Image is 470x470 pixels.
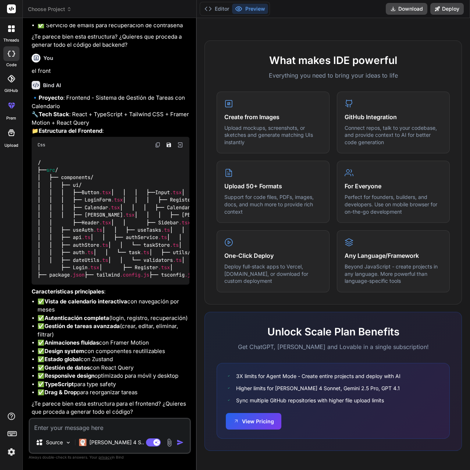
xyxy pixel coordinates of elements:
[236,396,384,404] span: Sync multiple GitHub repositories with higher file upload limits
[232,4,268,14] button: Preview
[177,439,184,446] img: icon
[3,37,19,43] label: threads
[46,167,55,173] span: src
[140,249,149,256] span: .ts
[108,204,120,211] span: .tsx
[38,364,189,372] li: ✅ con React Query
[32,94,189,135] p: 🔹 : Frontend - Sistema de Gestión de Tareas con Calendario 🔧 : React + TypeScript + Tailwind CSS ...
[44,348,84,355] strong: Design system
[155,142,161,148] img: copy
[224,124,322,146] p: Upload mockups, screenshots, or sketches and generate matching UIs instantly
[32,33,189,49] p: ¿Te parece bien esta estructura? ¿Quieres que proceda a generar todo el código del backend?
[224,263,322,285] p: Deploy full-stack apps to Vercel, [DOMAIN_NAME], or download for custom deployment
[161,227,170,233] span: .ts
[99,242,108,248] span: .ts
[39,94,63,101] strong: Proyecto
[38,347,189,356] li: ✅ con componentes reutilizables
[44,298,127,305] strong: Vista de calendario interactiva
[44,389,77,396] strong: Drag & Drop
[164,140,174,150] button: Save file
[236,372,400,380] span: 3X limits for Agent Mode - Create entire projects and deploy with AI
[82,234,90,241] span: .ts
[44,364,90,371] strong: Gestión de datos
[38,298,189,314] li: ✅ con navegación por meses
[44,323,120,330] strong: Gestión de tareas avanzada
[38,355,189,364] li: ✅ con Zustand
[345,182,442,191] h4: For Everyone
[32,67,189,75] p: el front
[6,62,17,68] label: code
[345,124,442,146] p: Connect repos, talk to your codebase, and provide context to AI for better code generation
[202,4,232,14] button: Editor
[32,400,189,416] p: ¿Te parece bien esta estructura para el frontend? ¿Quieres que proceda a generar todo el código?
[39,127,102,134] strong: Estructura del Frontend
[32,288,189,296] p: :
[93,227,102,233] span: .ts
[6,115,16,121] label: prem
[65,439,71,446] img: Pick Models
[158,264,170,271] span: .tsx
[43,54,53,62] h6: You
[123,212,135,218] span: .tsx
[44,356,81,363] strong: Estado global
[99,455,112,459] span: privacy
[32,288,104,295] strong: Características principales
[99,257,108,263] span: .ts
[89,439,144,446] p: [PERSON_NAME] 4 S..
[38,388,189,397] li: ✅ para reorganizar tareas
[38,380,189,389] li: ✅ para type safety
[38,322,189,339] li: ✅ (crear, editar, eliminar, filtrar)
[44,314,109,321] strong: Autenticación completa
[217,324,450,339] h2: Unlock Scale Plan Benefits
[99,189,111,196] span: .tsx
[224,182,322,191] h4: Upload 50+ Formats
[345,113,442,121] h4: GitHub Integration
[82,219,99,226] span: Header
[44,381,74,388] strong: TypeScript
[38,21,189,30] li: ✅ Servicio de emails para recuperación de contraseña
[79,439,86,446] img: Claude 4 Sonnet
[177,142,184,148] img: Open in Browser
[99,219,111,226] span: .tsx
[217,342,450,351] p: Get ChatGPT, [PERSON_NAME] and Lovable in a single subscription!
[155,189,170,196] span: Input
[29,454,191,461] p: Always double-check its answers. Your in Bind
[4,142,18,149] label: Upload
[217,53,450,68] h2: What makes IDE powerful
[120,272,140,278] span: .config
[185,272,199,278] span: .json
[4,88,18,94] label: GitHub
[179,219,191,226] span: .tsx
[39,111,69,118] strong: Tech Stack
[88,264,99,271] span: .tsx
[173,257,182,263] span: .ts
[430,3,464,15] button: Deploy
[140,272,149,278] span: .js
[5,446,18,458] img: settings
[82,189,99,196] span: Button
[236,384,400,392] span: Higher limits for [PERSON_NAME] 4 Sonnet, Gemini 2.5 Pro, GPT 4.1
[386,3,427,15] button: Download
[170,242,179,248] span: .ts
[345,251,442,260] h4: Any Language/Framework
[38,339,189,347] li: ✅ con Framer Motion
[217,71,450,80] p: Everything you need to bring your ideas to life
[46,439,63,446] p: Source
[38,314,189,323] li: ✅ (login, registro, recuperación)
[85,249,93,256] span: .ts
[38,372,189,380] li: ✅ optimizado para móvil y desktop
[70,272,85,278] span: .json
[111,197,123,203] span: .tsx
[43,82,61,89] h6: Bind AI
[158,234,167,241] span: .ts
[345,263,442,285] p: Beyond JavaScript - create projects in any language. More powerful than language-specific tools
[28,6,72,13] span: Choose Project
[345,193,442,215] p: Perfect for founders, builders, and developers. Use on mobile browser for on-the-go development
[224,251,322,260] h4: One-Click Deploy
[165,438,174,447] img: attachment
[226,413,281,430] button: View Pricing
[224,113,322,121] h4: Create from Images
[38,142,45,148] span: Css
[44,372,95,379] strong: Responsive design
[44,339,99,346] strong: Animaciones fluidas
